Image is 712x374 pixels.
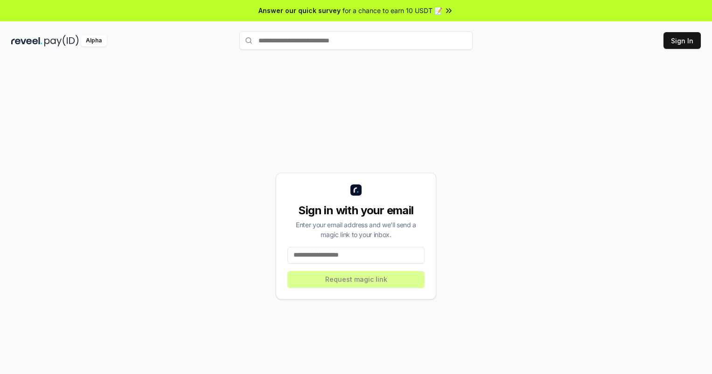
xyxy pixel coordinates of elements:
span: Answer our quick survey [258,6,341,15]
div: Alpha [81,35,107,47]
button: Sign In [663,32,701,49]
div: Sign in with your email [287,203,425,218]
img: logo_small [350,184,362,196]
img: reveel_dark [11,35,42,47]
span: for a chance to earn 10 USDT 📝 [342,6,442,15]
img: pay_id [44,35,79,47]
div: Enter your email address and we’ll send a magic link to your inbox. [287,220,425,239]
